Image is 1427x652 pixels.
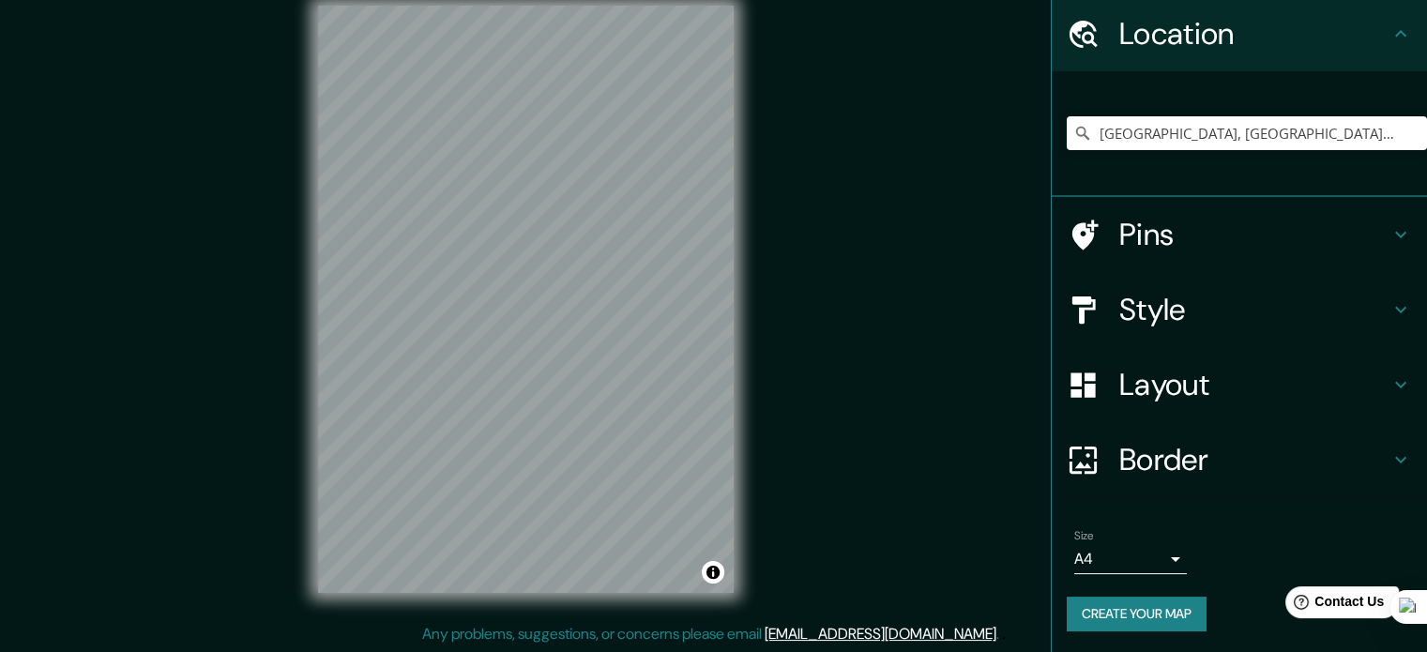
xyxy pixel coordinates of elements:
div: . [999,623,1002,645]
input: Pick your city or area [1067,116,1427,150]
div: Layout [1052,347,1427,422]
h4: Location [1119,15,1389,53]
button: Toggle attribution [702,561,724,584]
p: Any problems, suggestions, or concerns please email . [422,623,999,645]
div: Border [1052,422,1427,497]
label: Size [1074,528,1094,544]
iframe: Help widget launcher [1260,579,1406,631]
button: Create your map [1067,597,1207,631]
div: Style [1052,272,1427,347]
h4: Border [1119,441,1389,478]
canvas: Map [318,6,734,593]
a: [EMAIL_ADDRESS][DOMAIN_NAME] [765,624,996,644]
h4: Layout [1119,366,1389,403]
h4: Style [1119,291,1389,328]
div: Pins [1052,197,1427,272]
div: A4 [1074,544,1187,574]
h4: Pins [1119,216,1389,253]
div: . [1002,623,1006,645]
